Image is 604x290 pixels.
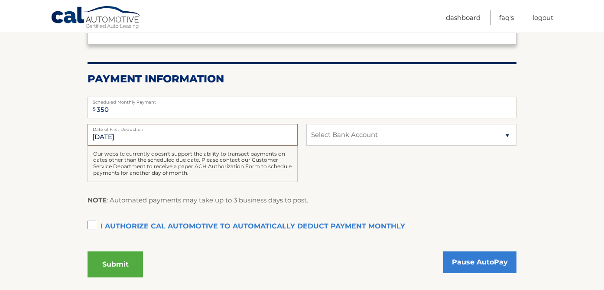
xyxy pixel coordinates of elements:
[88,196,107,204] strong: NOTE
[88,218,516,235] label: I authorize cal automotive to automatically deduct payment monthly
[88,251,143,277] button: Submit
[88,97,516,104] label: Scheduled Monthly Payment
[533,10,553,25] a: Logout
[88,124,298,146] input: Payment Date
[51,6,142,31] a: Cal Automotive
[88,195,308,206] p: : Automated payments may take up to 3 business days to post.
[443,251,516,273] a: Pause AutoPay
[90,99,98,119] span: $
[88,146,298,182] div: Our website currently doesn't support the ability to transact payments on dates other than the sc...
[499,10,514,25] a: FAQ's
[446,10,481,25] a: Dashboard
[88,124,298,131] label: Date of First Deduction
[88,97,516,118] input: Payment Amount
[88,72,516,85] h2: Payment Information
